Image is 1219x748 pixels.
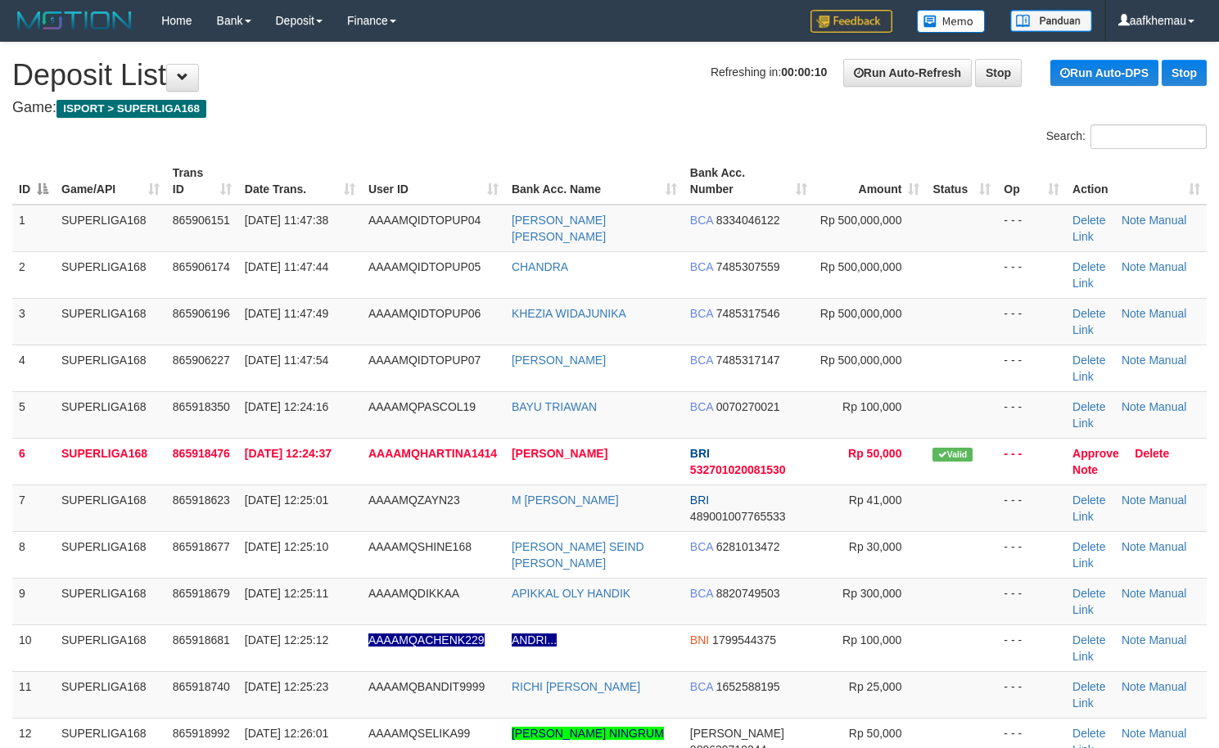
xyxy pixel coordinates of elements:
[512,633,557,647] a: ANDRI...
[814,158,927,205] th: Amount: activate to sort column ascending
[849,540,902,553] span: Rp 30,000
[245,260,328,273] span: [DATE] 11:47:44
[166,158,238,205] th: Trans ID: activate to sort column ascending
[1122,727,1146,740] a: Note
[820,214,902,227] span: Rp 500,000,000
[1072,307,1105,320] a: Delete
[1162,60,1207,86] a: Stop
[55,531,166,578] td: SUPERLIGA168
[849,680,902,693] span: Rp 25,000
[1072,540,1186,570] a: Manual Link
[1010,10,1092,32] img: panduan.png
[512,354,606,367] a: [PERSON_NAME]
[842,400,901,413] span: Rp 100,000
[173,727,230,740] span: 865918992
[690,260,713,273] span: BCA
[690,493,709,507] span: BRI
[1072,354,1186,383] a: Manual Link
[1072,493,1186,523] a: Manual Link
[711,65,827,79] span: Refreshing in:
[997,438,1066,484] td: - - -
[716,214,780,227] span: Copy 8334046122 to clipboard
[368,214,481,227] span: AAAAMQIDTOPUP04
[245,633,328,647] span: [DATE] 12:25:12
[512,214,606,243] a: [PERSON_NAME] [PERSON_NAME]
[173,400,230,413] span: 865918350
[12,251,55,298] td: 2
[975,59,1022,87] a: Stop
[173,540,230,553] span: 865918677
[55,205,166,252] td: SUPERLIGA168
[997,158,1066,205] th: Op: activate to sort column ascending
[238,158,362,205] th: Date Trans.: activate to sort column ascending
[12,100,1207,116] h4: Game:
[1072,354,1105,367] a: Delete
[512,680,640,693] a: RICHI [PERSON_NAME]
[684,158,814,205] th: Bank Acc. Number: activate to sort column ascending
[1122,633,1146,647] a: Note
[512,307,626,320] a: KHEZIA WIDAJUNIKA
[55,671,166,718] td: SUPERLIGA168
[690,400,713,413] span: BCA
[1072,587,1105,600] a: Delete
[716,260,780,273] span: Copy 7485307559 to clipboard
[173,447,230,460] span: 865918476
[55,158,166,205] th: Game/API: activate to sort column ascending
[368,633,485,647] span: Nama rekening ada tanda titik/strip, harap diedit
[997,624,1066,671] td: - - -
[245,214,328,227] span: [DATE] 11:47:38
[1072,633,1186,663] a: Manual Link
[1072,214,1186,243] a: Manual Link
[842,633,901,647] span: Rp 100,000
[12,59,1207,92] h1: Deposit List
[1046,124,1207,149] label: Search:
[1122,540,1146,553] a: Note
[368,307,481,320] span: AAAAMQIDTOPUP06
[1072,540,1105,553] a: Delete
[55,391,166,438] td: SUPERLIGA168
[173,680,230,693] span: 865918740
[1072,260,1105,273] a: Delete
[173,493,230,507] span: 865918623
[12,8,137,33] img: MOTION_logo.png
[173,214,230,227] span: 865906151
[843,59,972,87] a: Run Auto-Refresh
[690,587,713,600] span: BCA
[512,447,607,460] a: [PERSON_NAME]
[849,727,902,740] span: Rp 50,000
[55,251,166,298] td: SUPERLIGA168
[245,587,328,600] span: [DATE] 12:25:11
[1122,680,1146,693] a: Note
[997,345,1066,391] td: - - -
[1122,354,1146,367] a: Note
[245,540,328,553] span: [DATE] 12:25:10
[690,680,713,693] span: BCA
[716,354,780,367] span: Copy 7485317147 to clipboard
[368,727,471,740] span: AAAAMQSELIKA99
[1072,260,1186,290] a: Manual Link
[1122,214,1146,227] a: Note
[245,680,328,693] span: [DATE] 12:25:23
[1072,463,1098,476] a: Note
[926,158,997,205] th: Status: activate to sort column ascending
[997,205,1066,252] td: - - -
[1122,260,1146,273] a: Note
[1072,307,1186,336] a: Manual Link
[12,205,55,252] td: 1
[12,158,55,205] th: ID: activate to sort column descending
[690,510,786,523] span: Copy 489001007765533 to clipboard
[820,354,902,367] span: Rp 500,000,000
[997,531,1066,578] td: - - -
[12,438,55,484] td: 6
[1072,680,1186,710] a: Manual Link
[12,578,55,624] td: 9
[173,307,230,320] span: 865906196
[368,493,460,507] span: AAAAMQZAYN23
[368,447,497,460] span: AAAAMQHARTINA1414
[368,540,472,553] span: AAAAMQSHINE168
[690,727,784,740] span: [PERSON_NAME]
[1072,680,1105,693] a: Delete
[55,578,166,624] td: SUPERLIGA168
[1072,727,1105,740] a: Delete
[810,10,892,33] img: Feedback.jpg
